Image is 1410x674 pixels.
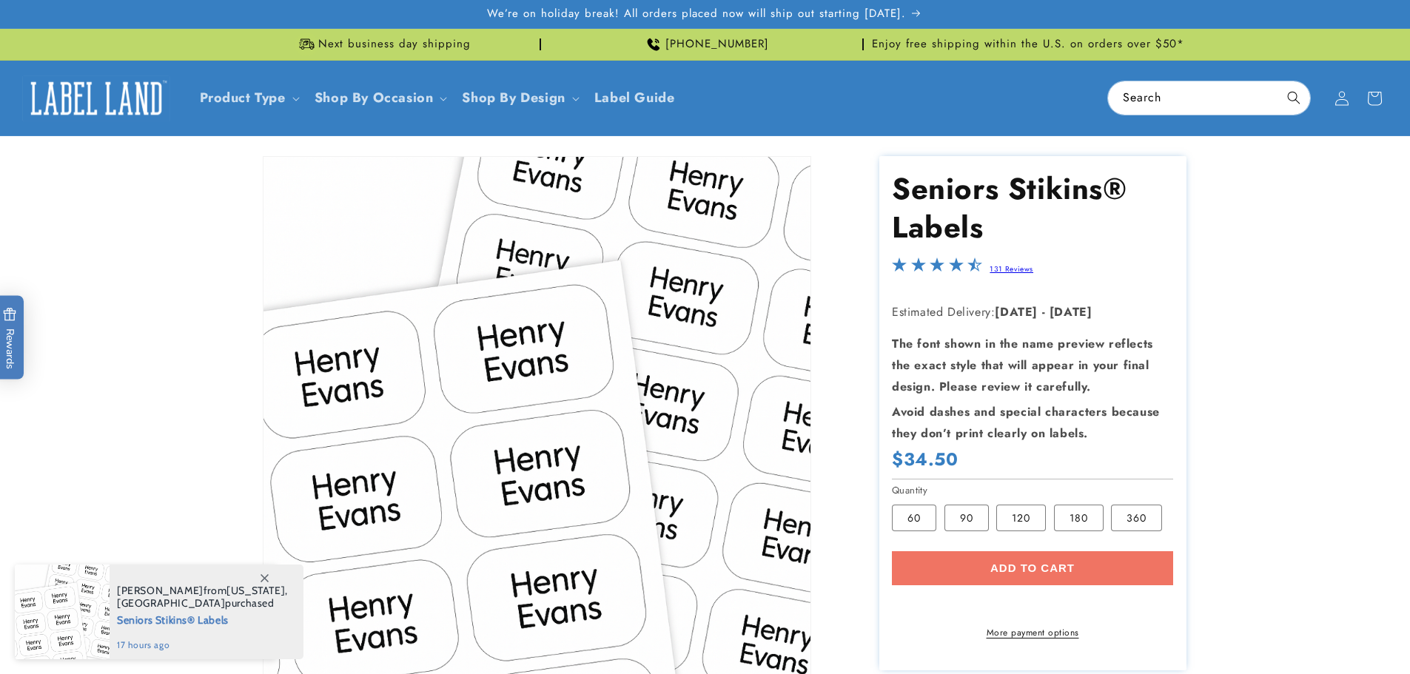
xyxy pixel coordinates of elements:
[226,584,285,597] span: [US_STATE]
[996,505,1046,531] label: 120
[995,303,1038,320] strong: [DATE]
[892,261,982,278] span: 4.3-star overall rating
[224,29,541,60] div: Announcement
[462,88,565,107] a: Shop By Design
[892,626,1173,639] a: More payment options
[117,584,288,610] span: from , purchased
[944,505,989,531] label: 90
[892,302,1173,323] p: Estimated Delivery:
[990,263,1033,274] a: 131 Reviews
[665,37,769,52] span: [PHONE_NUMBER]
[191,81,306,115] summary: Product Type
[318,37,471,52] span: Next business day shipping
[306,81,454,115] summary: Shop By Occasion
[892,335,1153,395] strong: The font shown in the name preview reflects the exact style that will appear in your final design...
[892,505,936,531] label: 60
[892,483,929,498] legend: Quantity
[200,88,286,107] a: Product Type
[585,81,684,115] a: Label Guide
[22,75,170,121] img: Label Land
[1042,303,1046,320] strong: -
[892,448,959,471] span: $34.50
[1111,505,1162,531] label: 360
[547,29,864,60] div: Announcement
[892,403,1160,442] strong: Avoid dashes and special characters because they don’t print clearly on labels.
[3,307,17,368] span: Rewards
[1054,505,1104,531] label: 180
[117,596,225,610] span: [GEOGRAPHIC_DATA]
[487,7,906,21] span: We’re on holiday break! All orders placed now will ship out starting [DATE].
[872,37,1184,52] span: Enjoy free shipping within the U.S. on orders over $50*
[870,29,1186,60] div: Announcement
[1050,303,1092,320] strong: [DATE]
[594,90,675,107] span: Label Guide
[117,584,204,597] span: [PERSON_NAME]
[17,70,176,127] a: Label Land
[892,169,1173,246] h1: Seniors Stikins® Labels
[315,90,434,107] span: Shop By Occasion
[1278,81,1310,114] button: Search
[453,81,585,115] summary: Shop By Design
